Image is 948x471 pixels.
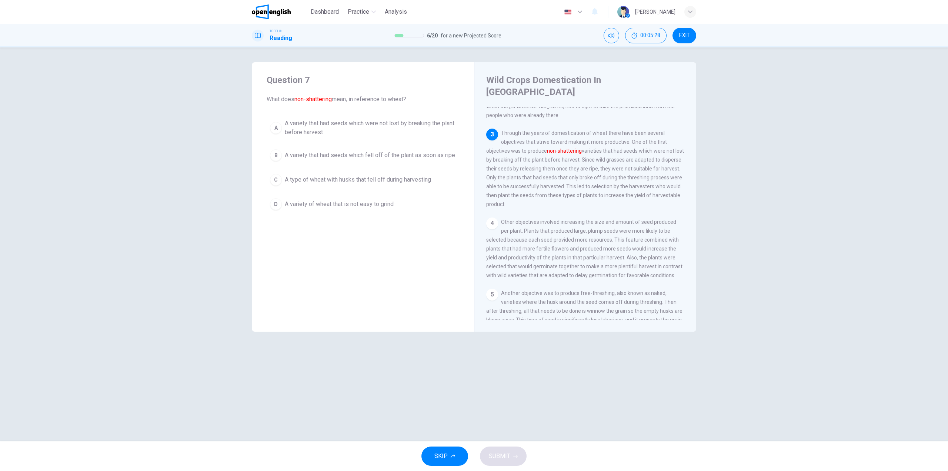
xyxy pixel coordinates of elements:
[252,4,308,19] a: OpenEnglish logo
[267,74,459,86] h4: Question 7
[294,96,332,103] font: non-shattering
[486,219,682,278] span: Other objectives involved increasing the size and amount of seed produced per plant. Plants that ...
[486,74,682,98] h4: Wild Crops Domestication In [GEOGRAPHIC_DATA]
[617,6,629,18] img: Profile picture
[267,146,459,165] button: BA variety that had seeds which fell off of the plant as soon as ripe
[267,116,459,140] button: AA variety that had seeds which were not lost by breaking the plant before harvest
[270,34,292,43] h1: Reading
[427,31,438,40] span: 6 / 20
[625,28,667,43] button: 00:05:28
[382,5,410,19] button: Analysis
[267,170,459,189] button: CA type of wheat with husks that fell off during harvesting
[486,130,684,207] span: Through the years of domestication of wheat there have been several objectives that strive toward...
[486,290,682,332] span: Another objective was to produce free-threshing, also known as naked, varieties where the husk ar...
[267,95,459,104] span: What does mean, in reference to wheat?
[547,148,582,154] font: non-shattering
[285,175,431,184] span: A type of wheat with husks that fell off during harvesting
[285,200,394,209] span: A variety of wheat that is not easy to grind
[625,28,667,43] div: Hide
[635,7,675,16] div: [PERSON_NAME]
[421,447,468,466] button: SKIP
[270,29,281,34] span: TOEFL®
[270,198,282,210] div: D
[434,451,448,461] span: SKIP
[441,31,501,40] span: for a new Projected Score
[252,4,291,19] img: OpenEnglish logo
[385,7,407,16] span: Analysis
[345,5,379,19] button: Practice
[672,28,696,43] button: EXIT
[563,9,573,15] img: en
[486,218,498,229] div: 4
[267,195,459,213] button: DA variety of wheat that is not easy to grind
[604,28,619,43] div: Mute
[640,33,660,39] span: 00:05:28
[679,33,690,39] span: EXIT
[270,122,282,134] div: A
[486,129,498,140] div: 3
[270,174,282,186] div: C
[285,119,456,137] span: A variety that had seeds which were not lost by breaking the plant before harvest
[270,149,282,161] div: B
[486,289,498,301] div: 5
[308,5,342,19] button: Dashboard
[311,7,339,16] span: Dashboard
[348,7,369,16] span: Practice
[285,151,455,160] span: A variety that had seeds which fell off of the plant as soon as ripe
